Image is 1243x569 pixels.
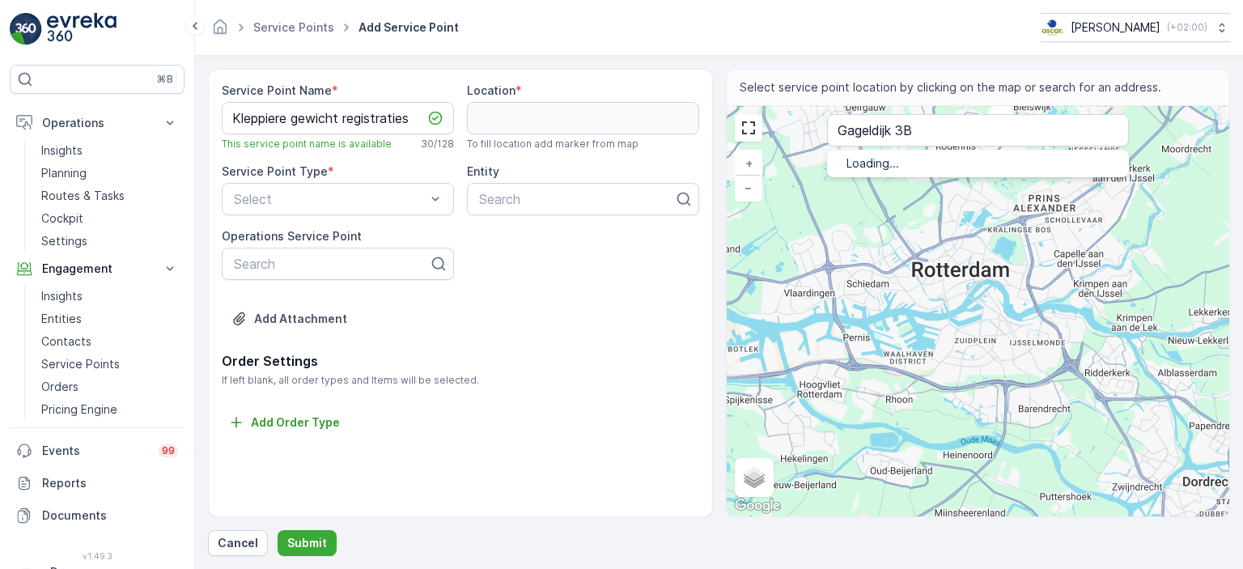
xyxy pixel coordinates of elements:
[731,495,784,516] a: Open this area in Google Maps (opens a new window)
[41,165,87,181] p: Planning
[736,116,761,140] a: View Fullscreen
[35,185,185,207] a: Routes & Tasks
[278,530,337,556] button: Submit
[1071,19,1160,36] p: [PERSON_NAME]
[35,230,185,253] a: Settings
[42,115,152,131] p: Operations
[1041,19,1064,36] img: basis-logo_rgb2x.png
[41,356,120,372] p: Service Points
[467,83,515,97] label: Location
[35,285,185,308] a: Insights
[287,535,327,551] p: Submit
[745,180,753,194] span: −
[47,13,117,45] img: logo_light-DOdMpM7g.png
[736,460,772,495] a: Layers
[35,139,185,162] a: Insights
[222,164,328,178] label: Service Point Type
[222,351,699,371] p: Order Settings
[222,229,362,243] label: Operations Service Point
[745,156,753,170] span: +
[211,24,229,38] a: Homepage
[1167,21,1207,34] p: ( +02:00 )
[222,306,357,332] button: Upload File
[41,288,83,304] p: Insights
[479,189,674,209] p: Search
[10,253,185,285] button: Engagement
[10,499,185,532] a: Documents
[35,376,185,398] a: Orders
[846,155,1109,172] p: Loading...
[827,114,1129,146] input: Search by address
[10,13,42,45] img: logo
[421,138,454,151] p: 30 / 128
[1041,13,1230,42] button: [PERSON_NAME](+02:00)
[35,162,185,185] a: Planning
[35,398,185,421] a: Pricing Engine
[35,353,185,376] a: Service Points
[41,188,125,204] p: Routes & Tasks
[41,210,83,227] p: Cockpit
[467,138,638,151] span: To fill location add marker from map
[41,401,117,418] p: Pricing Engine
[222,138,392,151] span: This service point name is available
[740,79,1161,96] span: Select service point location by clicking on the map or search for an address.
[253,20,334,34] a: Service Points
[222,413,346,432] button: Add Order Type
[10,107,185,139] button: Operations
[218,535,258,551] p: Cancel
[10,467,185,499] a: Reports
[41,233,87,249] p: Settings
[41,333,91,350] p: Contacts
[42,507,178,524] p: Documents
[41,311,82,327] p: Entities
[736,151,761,176] a: Zoom In
[355,19,462,36] span: Add Service Point
[35,330,185,353] a: Contacts
[35,207,185,230] a: Cockpit
[10,551,185,561] span: v 1.49.3
[208,530,268,556] button: Cancel
[251,414,340,431] p: Add Order Type
[254,311,347,327] p: Add Attachment
[827,150,1129,177] ul: Menu
[42,443,149,459] p: Events
[234,189,426,209] p: Select
[41,142,83,159] p: Insights
[234,254,429,274] p: Search
[467,164,499,178] label: Entity
[10,435,185,467] a: Events99
[35,308,185,330] a: Entities
[42,475,178,491] p: Reports
[736,176,761,200] a: Zoom Out
[42,261,152,277] p: Engagement
[162,444,175,457] p: 99
[222,374,699,387] span: If left blank, all order types and Items will be selected.
[222,83,332,97] label: Service Point Name
[731,495,784,516] img: Google
[41,379,78,395] p: Orders
[157,73,173,86] p: ⌘B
